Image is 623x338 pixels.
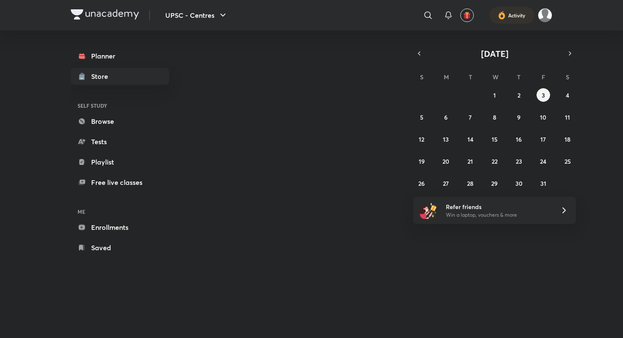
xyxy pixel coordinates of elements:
[160,7,233,24] button: UPSC - Centres
[537,154,550,168] button: October 24, 2025
[425,47,564,59] button: [DATE]
[537,110,550,124] button: October 10, 2025
[444,113,448,121] abbr: October 6, 2025
[71,113,169,130] a: Browse
[538,8,552,22] img: Akshat Sharma
[537,176,550,190] button: October 31, 2025
[439,154,453,168] button: October 20, 2025
[488,132,501,146] button: October 15, 2025
[71,174,169,191] a: Free live classes
[463,11,471,19] img: avatar
[542,73,545,81] abbr: Friday
[565,113,570,121] abbr: October 11, 2025
[540,157,546,165] abbr: October 24, 2025
[467,179,473,187] abbr: October 28, 2025
[540,179,546,187] abbr: October 31, 2025
[419,135,424,143] abbr: October 12, 2025
[418,179,425,187] abbr: October 26, 2025
[446,211,550,219] p: Win a laptop, vouchers & more
[464,176,477,190] button: October 28, 2025
[566,91,569,99] abbr: October 4, 2025
[91,71,113,81] div: Store
[439,176,453,190] button: October 27, 2025
[442,157,449,165] abbr: October 20, 2025
[512,88,526,102] button: October 2, 2025
[420,73,423,81] abbr: Sunday
[491,179,498,187] abbr: October 29, 2025
[415,132,428,146] button: October 12, 2025
[516,157,522,165] abbr: October 23, 2025
[540,135,546,143] abbr: October 17, 2025
[488,110,501,124] button: October 8, 2025
[446,202,550,211] h6: Refer friends
[516,135,522,143] abbr: October 16, 2025
[561,88,574,102] button: October 4, 2025
[443,135,449,143] abbr: October 13, 2025
[439,132,453,146] button: October 13, 2025
[492,135,498,143] abbr: October 15, 2025
[444,73,449,81] abbr: Monday
[469,113,472,121] abbr: October 7, 2025
[71,154,169,170] a: Playlist
[71,98,169,113] h6: SELF STUDY
[566,73,569,81] abbr: Saturday
[415,154,428,168] button: October 19, 2025
[492,73,498,81] abbr: Wednesday
[467,157,473,165] abbr: October 21, 2025
[493,91,496,99] abbr: October 1, 2025
[71,133,169,150] a: Tests
[515,179,523,187] abbr: October 30, 2025
[71,9,139,22] a: Company Logo
[512,176,526,190] button: October 30, 2025
[71,204,169,219] h6: ME
[561,154,574,168] button: October 25, 2025
[481,48,509,59] span: [DATE]
[464,132,477,146] button: October 14, 2025
[493,113,496,121] abbr: October 8, 2025
[420,202,437,219] img: referral
[540,113,546,121] abbr: October 10, 2025
[71,239,169,256] a: Saved
[517,113,520,121] abbr: October 9, 2025
[443,179,449,187] abbr: October 27, 2025
[71,9,139,20] img: Company Logo
[71,219,169,236] a: Enrollments
[415,176,428,190] button: October 26, 2025
[492,157,498,165] abbr: October 22, 2025
[537,132,550,146] button: October 17, 2025
[460,8,474,22] button: avatar
[542,91,545,99] abbr: October 3, 2025
[420,113,423,121] abbr: October 5, 2025
[488,88,501,102] button: October 1, 2025
[561,110,574,124] button: October 11, 2025
[498,10,506,20] img: activity
[488,154,501,168] button: October 22, 2025
[565,135,570,143] abbr: October 18, 2025
[439,110,453,124] button: October 6, 2025
[512,110,526,124] button: October 9, 2025
[488,176,501,190] button: October 29, 2025
[464,154,477,168] button: October 21, 2025
[71,68,169,85] a: Store
[537,88,550,102] button: October 3, 2025
[71,47,169,64] a: Planner
[415,110,428,124] button: October 5, 2025
[512,154,526,168] button: October 23, 2025
[517,91,520,99] abbr: October 2, 2025
[467,135,473,143] abbr: October 14, 2025
[561,132,574,146] button: October 18, 2025
[469,73,472,81] abbr: Tuesday
[464,110,477,124] button: October 7, 2025
[512,132,526,146] button: October 16, 2025
[419,157,425,165] abbr: October 19, 2025
[565,157,571,165] abbr: October 25, 2025
[517,73,520,81] abbr: Thursday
